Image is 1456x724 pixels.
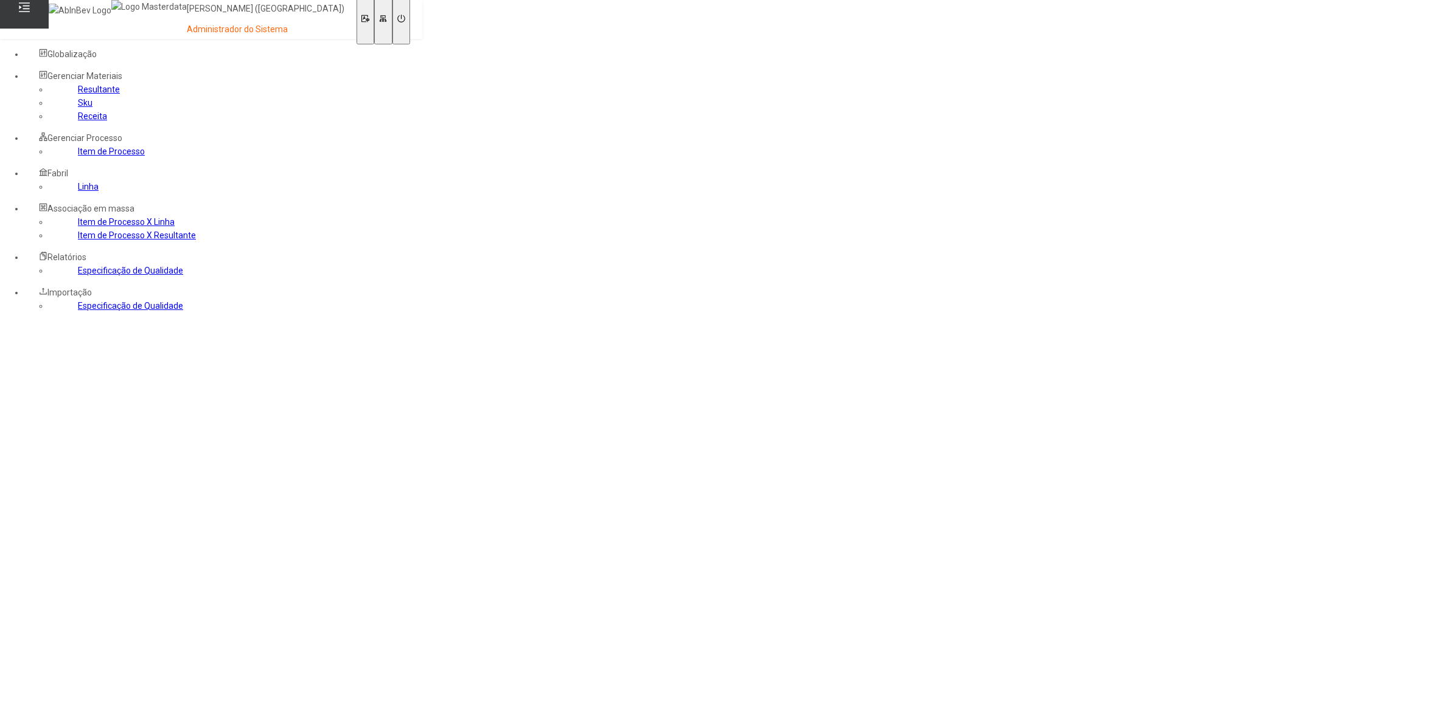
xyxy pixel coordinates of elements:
[78,230,196,240] a: Item de Processo X Resultante
[78,111,107,121] a: Receita
[49,4,111,17] img: AbInBev Logo
[187,24,344,36] p: Administrador do Sistema
[47,204,134,213] span: Associação em massa
[78,147,145,156] a: Item de Processo
[78,182,99,191] a: Linha
[47,288,92,297] span: Importação
[47,252,86,262] span: Relatórios
[78,217,175,227] a: Item de Processo X Linha
[78,84,120,94] a: Resultante
[78,301,183,311] a: Especificação de Qualidade
[47,133,122,143] span: Gerenciar Processo
[47,49,97,59] span: Globalização
[47,71,122,81] span: Gerenciar Materiais
[78,98,92,108] a: Sku
[78,266,183,275] a: Especificação de Qualidade
[187,3,344,15] p: [PERSON_NAME] ([GEOGRAPHIC_DATA])
[47,168,68,178] span: Fabril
